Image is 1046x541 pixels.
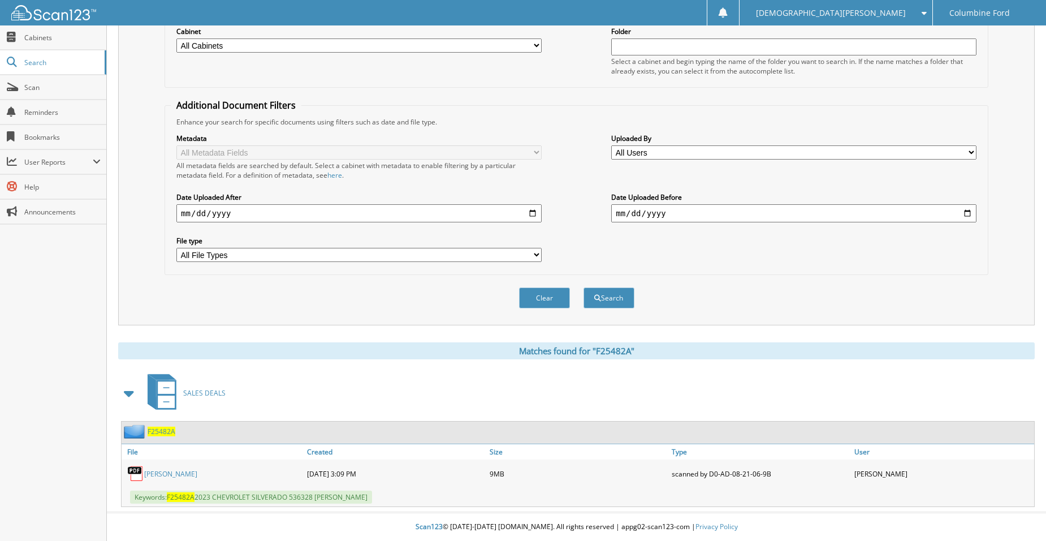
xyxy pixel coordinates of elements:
[11,5,96,20] img: scan123-logo-white.svg
[176,236,542,246] label: File type
[519,287,570,308] button: Clear
[176,161,542,180] div: All metadata fields are searched by default. Select a cabinet with metadata to enable filtering b...
[611,27,976,36] label: Folder
[487,462,669,485] div: 9MB
[141,371,226,415] a: SALES DEALS
[124,424,148,439] img: folder2.png
[327,170,342,180] a: here
[611,134,976,143] label: Uploaded By
[148,427,175,436] a: F25482A
[176,27,542,36] label: Cabinet
[24,132,101,142] span: Bookmarks
[167,492,194,502] span: F25482A
[611,192,976,202] label: Date Uploaded Before
[122,444,304,460] a: File
[669,462,852,485] div: scanned by D0-AD-08-21-06-9B
[24,58,99,67] span: Search
[416,522,443,531] span: Scan123
[130,491,372,504] span: Keywords: 2023 CHEVROLET SILVERADO 536328 [PERSON_NAME]
[487,444,669,460] a: Size
[176,204,542,222] input: start
[24,207,101,217] span: Announcements
[171,117,982,127] div: Enhance your search for specific documents using filters such as date and file type.
[176,134,542,143] label: Metadata
[176,192,542,202] label: Date Uploaded After
[24,157,93,167] span: User Reports
[852,462,1034,485] div: [PERSON_NAME]
[107,513,1046,541] div: © [DATE]-[DATE] [DOMAIN_NAME]. All rights reserved | appg02-scan123-com |
[756,10,906,16] span: [DEMOGRAPHIC_DATA][PERSON_NAME]
[171,99,301,111] legend: Additional Document Filters
[24,33,101,42] span: Cabinets
[852,444,1034,460] a: User
[24,108,101,117] span: Reminders
[669,444,852,460] a: Type
[118,342,1035,359] div: Matches found for "F25482A"
[611,204,976,222] input: end
[611,57,976,76] div: Select a cabinet and begin typing the name of the folder you want to search in. If the name match...
[144,469,197,479] a: [PERSON_NAME]
[24,83,101,92] span: Scan
[695,522,738,531] a: Privacy Policy
[183,388,226,398] span: SALES DEALS
[127,465,144,482] img: PDF.png
[583,287,634,308] button: Search
[949,10,1010,16] span: Columbine Ford
[24,182,101,192] span: Help
[989,487,1046,541] iframe: Chat Widget
[304,444,487,460] a: Created
[304,462,487,485] div: [DATE] 3:09 PM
